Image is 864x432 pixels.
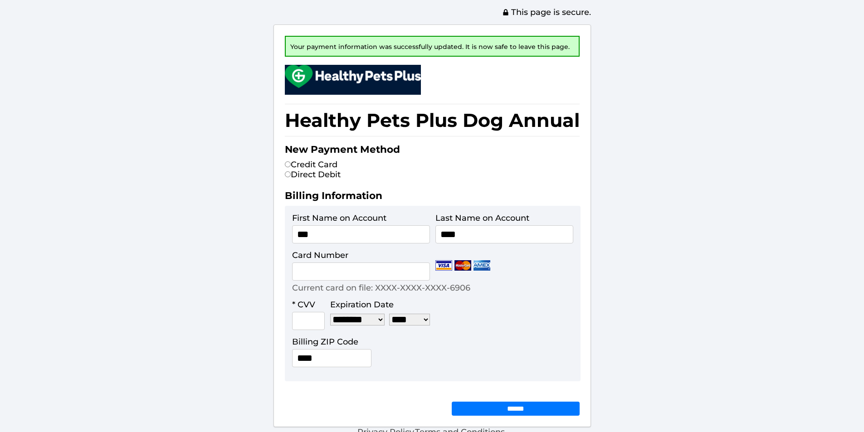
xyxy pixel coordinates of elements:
img: small.png [285,65,421,88]
img: Amex [473,260,490,271]
label: Card Number [292,250,348,260]
label: Credit Card [285,160,337,170]
input: Credit Card [285,161,291,167]
span: Your payment information was successfully updated. It is now safe to leave this page. [290,43,570,51]
img: Mastercard [454,260,471,271]
label: Billing ZIP Code [292,337,358,347]
label: First Name on Account [292,213,386,223]
h2: Billing Information [285,189,580,206]
p: Current card on file: XXXX-XXXX-XXXX-6906 [292,283,470,293]
label: Expiration Date [330,300,394,310]
h1: Healthy Pets Plus Dog Annual [285,104,580,136]
label: Direct Debit [285,170,341,180]
input: Direct Debit [285,171,291,177]
h2: New Payment Method [285,143,580,160]
img: Visa [435,260,452,271]
label: Last Name on Account [435,213,529,223]
span: This page is secure. [502,7,591,17]
label: * CVV [292,300,315,310]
